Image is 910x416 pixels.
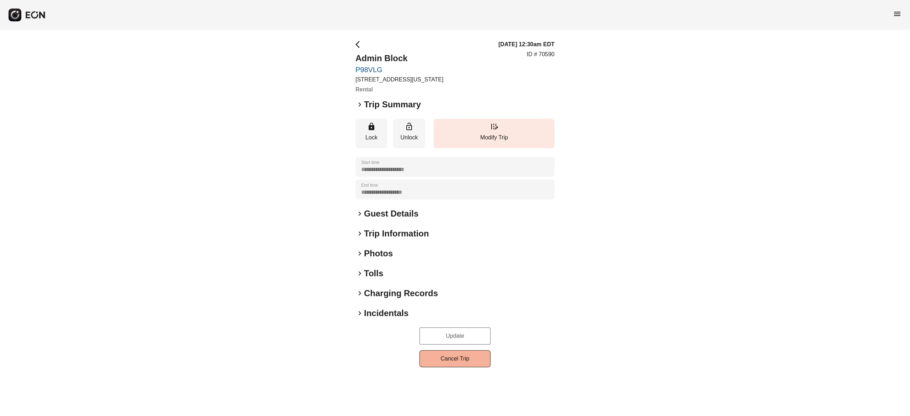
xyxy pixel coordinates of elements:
[364,268,383,279] h2: Tolls
[437,133,551,142] p: Modify Trip
[364,208,418,219] h2: Guest Details
[364,248,393,259] h2: Photos
[364,228,429,239] h2: Trip Information
[498,40,555,49] h3: [DATE] 12:30am EDT
[397,133,422,142] p: Unlock
[405,122,413,131] span: lock_open
[355,309,364,318] span: keyboard_arrow_right
[359,133,384,142] p: Lock
[419,327,491,345] button: Update
[367,122,376,131] span: lock
[355,269,364,278] span: keyboard_arrow_right
[355,249,364,258] span: keyboard_arrow_right
[527,50,555,59] p: ID # 70590
[893,10,901,18] span: menu
[364,99,421,110] h2: Trip Summary
[355,65,443,74] a: P98VLG
[355,100,364,109] span: keyboard_arrow_right
[419,350,491,367] button: Cancel Trip
[355,209,364,218] span: keyboard_arrow_right
[355,53,443,64] h2: Admin Block
[364,288,438,299] h2: Charging Records
[355,289,364,298] span: keyboard_arrow_right
[355,40,364,49] span: arrow_back_ios
[434,119,555,148] button: Modify Trip
[355,85,443,94] h3: Rental
[364,308,408,319] h2: Incidentals
[355,119,387,148] button: Lock
[490,122,498,131] span: edit_road
[393,119,425,148] button: Unlock
[355,75,443,84] p: [STREET_ADDRESS][US_STATE]
[355,229,364,238] span: keyboard_arrow_right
